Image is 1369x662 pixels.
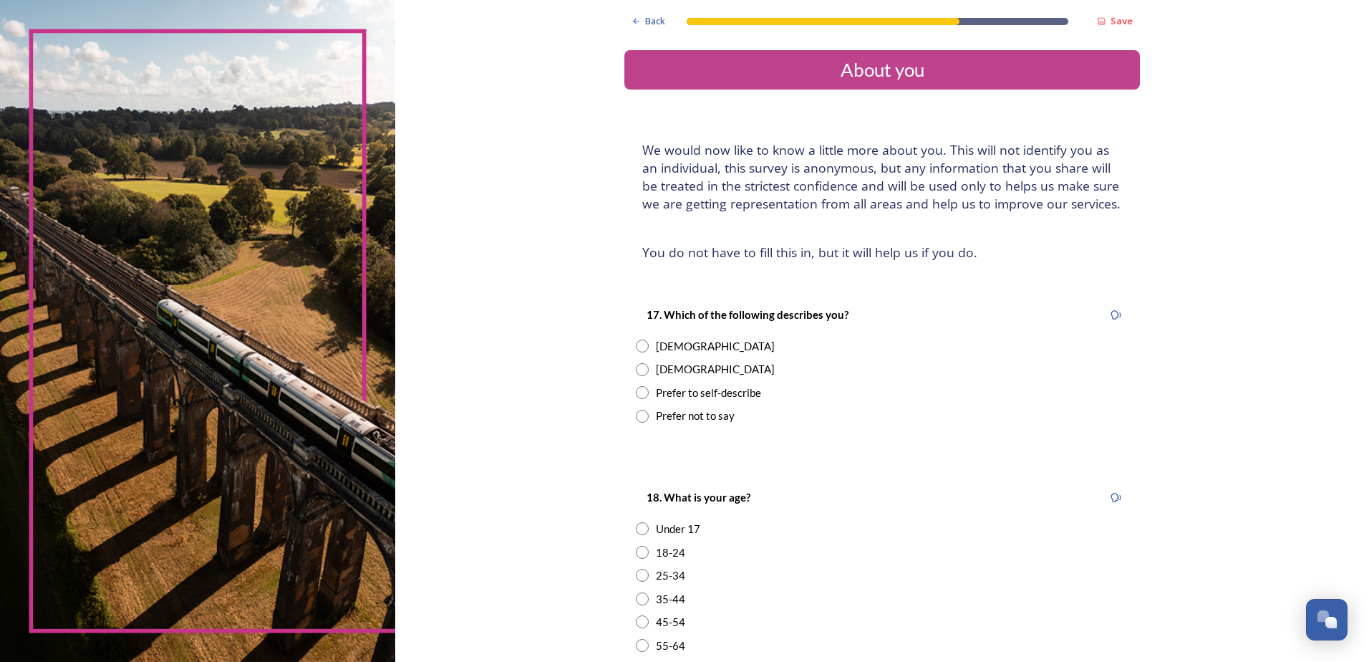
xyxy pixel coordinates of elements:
[642,141,1122,213] h4: We would now like to know a little more about you. This will not identify you as an individual, t...
[656,614,685,630] div: 45-54
[642,244,1122,262] h4: You do not have to fill this in, but it will help us if you do.
[656,338,775,355] div: [DEMOGRAPHIC_DATA]
[656,638,685,654] div: 55-64
[656,361,775,378] div: [DEMOGRAPHIC_DATA]
[1111,14,1133,27] strong: Save
[1306,599,1348,641] button: Open Chat
[645,14,665,28] span: Back
[656,385,761,401] div: Prefer to self-describe
[647,491,750,504] strong: 18. What is your age?
[647,308,848,321] strong: 17. Which of the following describes you?
[656,408,735,424] div: Prefer not to say
[656,567,685,584] div: 25-34
[630,56,1134,84] div: About you
[656,545,685,561] div: 18-24
[656,591,685,608] div: 35-44
[656,521,700,537] div: Under 17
